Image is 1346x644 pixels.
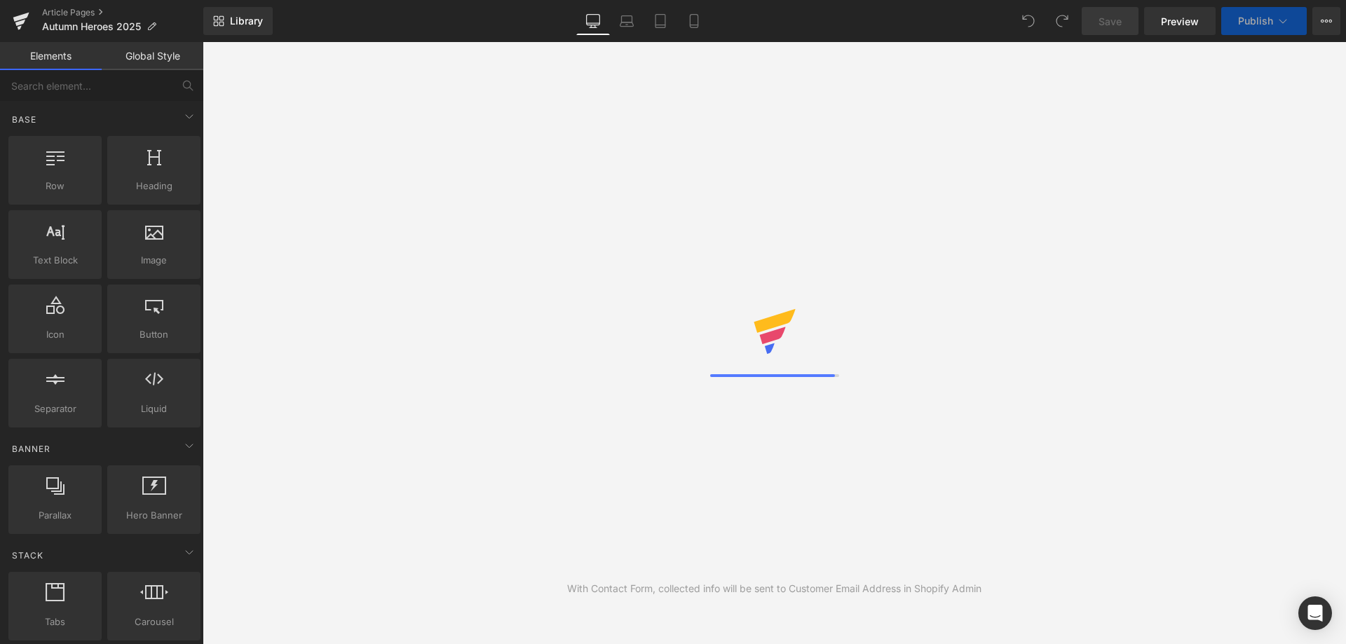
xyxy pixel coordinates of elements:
span: Save [1099,14,1122,29]
span: Liquid [111,402,196,416]
span: Icon [13,327,97,342]
span: Text Block [13,253,97,268]
a: Global Style [102,42,203,70]
span: Parallax [13,508,97,523]
button: Redo [1048,7,1076,35]
div: With Contact Form, collected info will be sent to Customer Email Address in Shopify Admin [567,581,981,596]
span: Button [111,327,196,342]
a: Laptop [610,7,644,35]
a: New Library [203,7,273,35]
span: Image [111,253,196,268]
span: Library [230,15,263,27]
a: Desktop [576,7,610,35]
span: Banner [11,442,52,455]
span: Carousel [111,615,196,629]
button: Publish [1221,7,1307,35]
span: Preview [1161,14,1199,29]
span: Base [11,113,38,126]
span: Autumn Heroes 2025 [42,21,141,32]
span: Separator [13,402,97,416]
span: Publish [1238,15,1273,27]
span: Row [13,179,97,193]
span: Hero Banner [111,508,196,523]
div: Open Intercom Messenger [1298,596,1332,630]
span: Stack [11,549,45,562]
button: Undo [1014,7,1042,35]
a: Article Pages [42,7,203,18]
a: Mobile [677,7,711,35]
span: Heading [111,179,196,193]
a: Preview [1144,7,1216,35]
a: Tablet [644,7,677,35]
button: More [1312,7,1340,35]
span: Tabs [13,615,97,629]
